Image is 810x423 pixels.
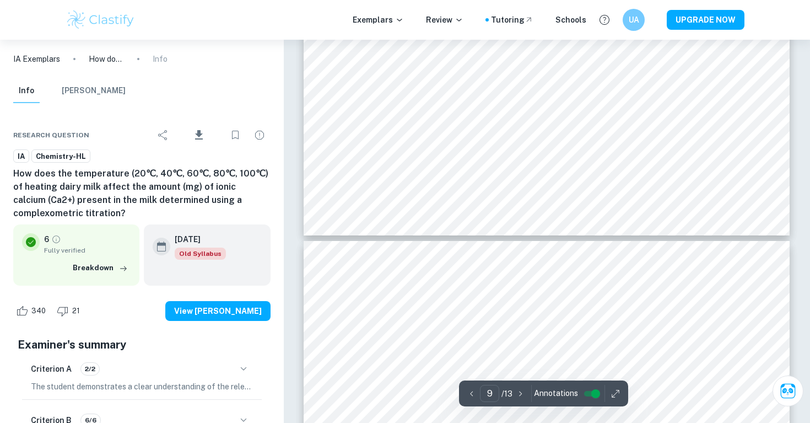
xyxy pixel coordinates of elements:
div: Like [13,302,52,320]
div: Download [176,121,222,149]
a: Chemistry-HL [31,149,90,163]
span: IA [14,151,29,162]
a: Schools [555,14,586,26]
span: Old Syllabus [175,248,226,260]
p: Info [153,53,168,65]
button: Help and Feedback [595,10,614,29]
button: Ask Clai [773,376,803,406]
a: Grade fully verified [51,234,61,244]
h6: UA [628,14,640,26]
img: Clastify logo [66,9,136,31]
button: UA [623,9,645,31]
a: IA Exemplars [13,53,60,65]
p: 6 [44,233,49,245]
h5: Examiner's summary [18,336,266,353]
button: UPGRADE NOW [667,10,744,30]
p: Exemplars [353,14,404,26]
p: Review [426,14,463,26]
span: Fully verified [44,245,131,255]
span: 340 [25,306,52,317]
button: [PERSON_NAME] [62,79,126,103]
a: Tutoring [491,14,533,26]
span: Chemistry-HL [32,151,90,162]
h6: Criterion A [31,363,72,375]
button: View [PERSON_NAME] [165,301,271,321]
span: Annotations [534,388,578,399]
p: How does the temperature (20℃, 40℃, 60℃, 80℃, 100℃) of heating dairy milk affect the amount (mg) ... [89,53,124,65]
span: 2/2 [81,364,99,374]
button: Breakdown [70,260,131,276]
a: IA [13,149,29,163]
h6: How does the temperature (20℃, 40℃, 60℃, 80℃, 100℃) of heating dairy milk affect the amount (mg) ... [13,167,271,220]
button: Info [13,79,40,103]
div: Share [152,124,174,146]
div: Bookmark [224,124,246,146]
div: Starting from the May 2025 session, the Chemistry IA requirements have changed. It's OK to refer ... [175,248,226,260]
div: Dislike [54,302,86,320]
div: Report issue [249,124,271,146]
p: The student demonstrates a clear understanding of the relevance of the chosen topic and research ... [31,381,253,393]
span: Research question [13,130,89,140]
p: / 13 [501,388,512,400]
span: 21 [66,306,86,317]
h6: [DATE] [175,233,217,245]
